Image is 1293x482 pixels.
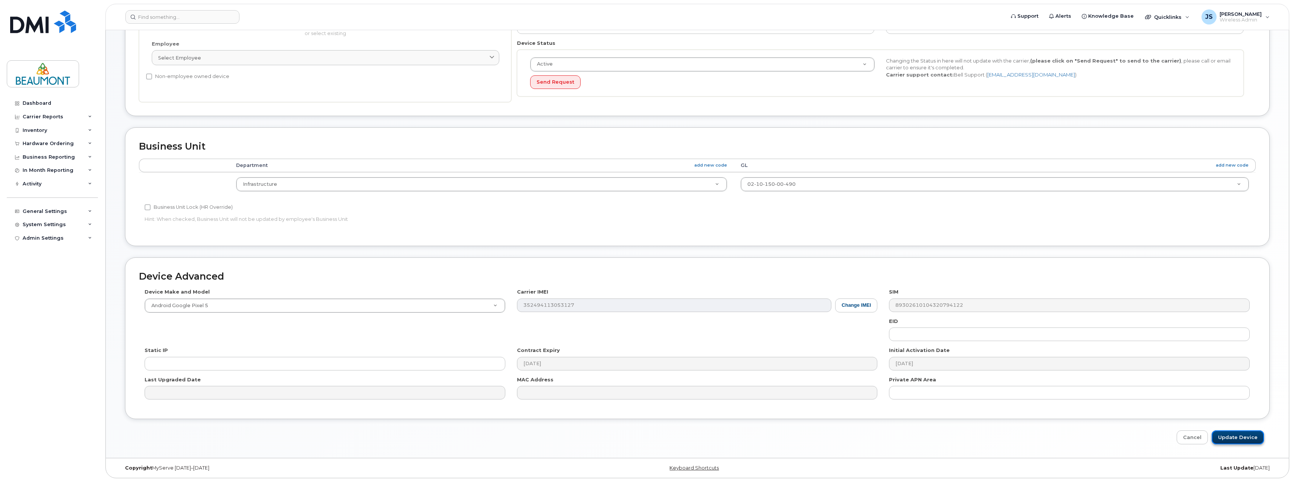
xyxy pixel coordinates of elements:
[139,271,1256,282] h2: Device Advanced
[125,465,152,471] strong: Copyright
[1140,9,1195,24] div: Quicklinks
[889,318,898,325] label: EID
[1220,11,1262,17] span: [PERSON_NAME]
[517,347,560,354] label: Contract Expiry
[152,40,179,47] label: Employee
[1220,465,1253,471] strong: Last Update
[889,347,950,354] label: Initial Activation Date
[1006,9,1044,24] a: Support
[146,72,229,81] label: Non-employee owned device
[530,75,581,89] button: Send Request
[145,376,201,383] label: Last Upgraded Date
[1220,17,1262,23] span: Wireless Admin
[890,465,1275,471] div: [DATE]
[532,61,553,67] span: Active
[1154,14,1182,20] span: Quicklinks
[1205,12,1213,21] span: JS
[1212,430,1264,444] input: Update Device
[886,72,954,78] strong: Carrier support contact:
[1076,9,1139,24] a: Knowledge Base
[152,50,499,65] a: Select employee
[145,216,877,223] p: Hint: When checked, Business Unit will not be updated by employee's Business Unit
[146,73,152,80] input: Non-employee owned device
[236,177,727,191] a: Infrastructure
[694,162,727,168] a: add new code
[1177,430,1208,444] a: Cancel
[145,203,233,212] label: Business Unit Lock (HR Override)
[147,302,208,309] span: Android Google Pixel 5
[1216,162,1249,168] a: add new code
[145,288,210,295] label: Device Make and Model
[1055,12,1071,20] span: Alerts
[145,204,151,210] input: Business Unit Lock (HR Override)
[158,54,201,61] span: Select employee
[517,40,555,47] label: Device Status
[145,347,168,354] label: Static IP
[880,57,1236,78] div: Changing the Status in here will not update with the carrier, , please call or email carrier to e...
[531,58,874,71] a: Active
[734,159,1256,172] th: GL
[517,376,553,383] label: MAC Address
[229,159,734,172] th: Department
[517,288,548,295] label: Carrier IMEI
[669,465,719,471] a: Keyboard Shortcuts
[889,376,936,383] label: Private APN Area
[145,299,505,312] a: Android Google Pixel 5
[1196,9,1275,24] div: Joey Springer
[747,181,796,187] span: 02-10-150-00-490
[1017,12,1038,20] span: Support
[889,288,898,295] label: SIM
[1088,12,1134,20] span: Knowledge Base
[741,177,1249,191] a: 02-10-150-00-490
[119,465,505,471] div: MyServe [DATE]–[DATE]
[243,181,277,187] span: Infrastructure
[1030,58,1181,64] strong: (please click on "Send Request" to send to the carrier)
[1044,9,1076,24] a: Alerts
[987,72,1075,78] a: [EMAIL_ADDRESS][DOMAIN_NAME]
[152,30,499,37] p: or select existing
[835,298,877,312] button: Change IMEI
[139,141,1256,152] h2: Business Unit
[125,10,239,24] input: Find something...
